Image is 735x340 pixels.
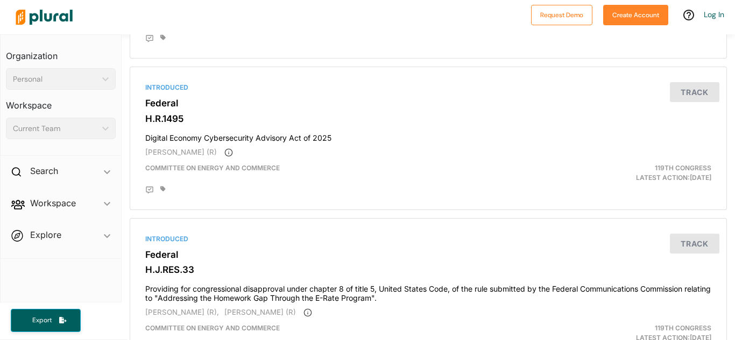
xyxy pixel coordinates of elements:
div: Add tags [160,34,166,41]
button: Request Demo [531,5,592,25]
button: Track [670,82,719,102]
a: Log In [704,10,724,19]
div: Current Team [13,123,98,134]
button: Export [11,309,81,332]
div: Add Position Statement [145,34,154,43]
h2: Search [30,165,58,177]
h4: Digital Economy Cybersecurity Advisory Act of 2025 [145,128,711,143]
span: [PERSON_NAME] (R) [224,308,296,316]
div: Add Position Statement [145,186,154,194]
h3: Workspace [6,90,116,113]
span: Export [25,316,59,325]
span: Committee on Energy and Commerce [145,164,280,172]
a: Create Account [603,9,668,20]
span: 119th Congress [655,324,711,332]
div: Introduced [145,234,711,244]
h3: H.R.1495 [145,113,711,124]
button: Track [670,234,719,254]
a: Request Demo [531,9,592,20]
span: [PERSON_NAME] (R) [145,148,217,156]
h3: Federal [145,98,711,108]
span: 119th Congress [655,164,711,172]
h4: Providing for congressional disapproval under chapter 8 of title 5, United States Code, of the ru... [145,279,711,303]
span: Committee on Energy and Commerce [145,324,280,332]
div: Latest Action: [DATE] [525,163,719,183]
div: Add tags [160,186,166,192]
div: Introduced [145,83,711,92]
h3: Organization [6,40,116,64]
button: Create Account [603,5,668,25]
h3: H.J.RES.33 [145,264,711,275]
span: [PERSON_NAME] (R), [145,308,219,316]
h3: Federal [145,249,711,260]
div: Personal [13,74,98,85]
